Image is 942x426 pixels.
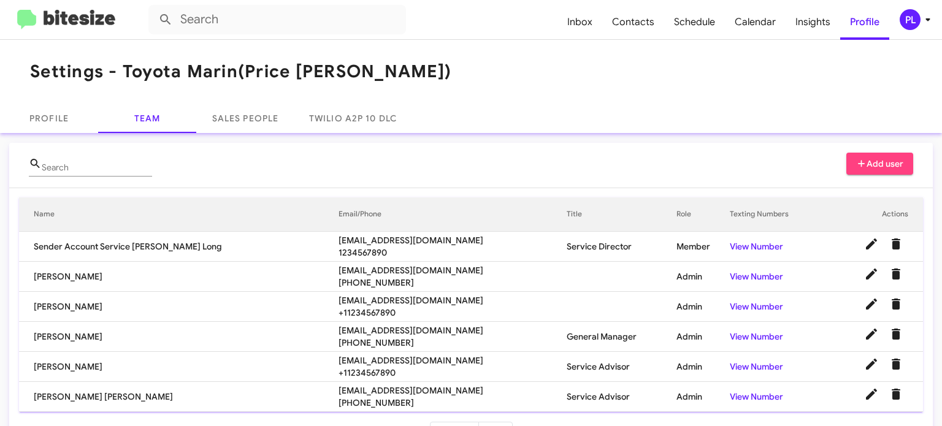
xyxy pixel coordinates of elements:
td: Service Advisor [567,352,677,382]
td: [PERSON_NAME] [19,352,339,382]
a: Inbox [557,4,602,40]
input: Name or Email [42,163,152,173]
span: (Price [PERSON_NAME]) [238,61,451,82]
span: 1234567890 [339,246,567,259]
span: +11234567890 [339,306,567,319]
button: Delete User [884,382,908,406]
a: View Number [730,301,783,312]
a: View Number [730,361,783,372]
td: Sender Account Service [PERSON_NAME] Long [19,232,339,262]
span: Add user [856,153,904,175]
th: Texting Numbers [730,197,822,232]
h1: Settings - Toyota Marin [30,62,451,82]
button: PL [889,9,929,30]
th: Title [567,197,677,232]
a: View Number [730,271,783,282]
a: View Number [730,391,783,402]
a: Insights [786,4,840,40]
td: Admin [676,262,730,292]
td: Service Director [567,232,677,262]
span: [EMAIL_ADDRESS][DOMAIN_NAME] [339,384,567,397]
button: Delete User [884,232,908,256]
th: Email/Phone [339,197,567,232]
td: Member [676,232,730,262]
td: [PERSON_NAME] [19,262,339,292]
span: [PHONE_NUMBER] [339,397,567,409]
th: Actions [822,197,923,232]
a: Calendar [725,4,786,40]
th: Name [19,197,339,232]
a: Team [98,104,196,133]
a: View Number [730,331,783,342]
span: [EMAIL_ADDRESS][DOMAIN_NAME] [339,324,567,337]
button: Add user [846,153,914,175]
td: Admin [676,322,730,352]
td: Admin [676,382,730,412]
a: Schedule [664,4,725,40]
span: [EMAIL_ADDRESS][DOMAIN_NAME] [339,264,567,276]
span: [EMAIL_ADDRESS][DOMAIN_NAME] [339,234,567,246]
td: [PERSON_NAME] [19,292,339,322]
span: [EMAIL_ADDRESS][DOMAIN_NAME] [339,294,567,306]
a: Sales People [196,104,294,133]
span: [PHONE_NUMBER] [339,276,567,289]
button: Delete User [884,322,908,346]
span: [EMAIL_ADDRESS][DOMAIN_NAME] [339,354,567,367]
button: Delete User [884,352,908,376]
button: Delete User [884,262,908,286]
a: Contacts [602,4,664,40]
td: General Manager [567,322,677,352]
td: Service Advisor [567,382,677,412]
td: Admin [676,352,730,382]
td: [PERSON_NAME] [PERSON_NAME] [19,382,339,412]
span: +11234567890 [339,367,567,379]
a: View Number [730,241,783,252]
a: Twilio A2P 10 DLC [294,104,412,133]
div: PL [900,9,921,30]
th: Role [676,197,730,232]
span: [PHONE_NUMBER] [339,337,567,349]
input: Search [148,5,406,34]
td: Admin [676,292,730,322]
td: [PERSON_NAME] [19,322,339,352]
button: Delete User [884,292,908,316]
a: Profile [840,4,889,40]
